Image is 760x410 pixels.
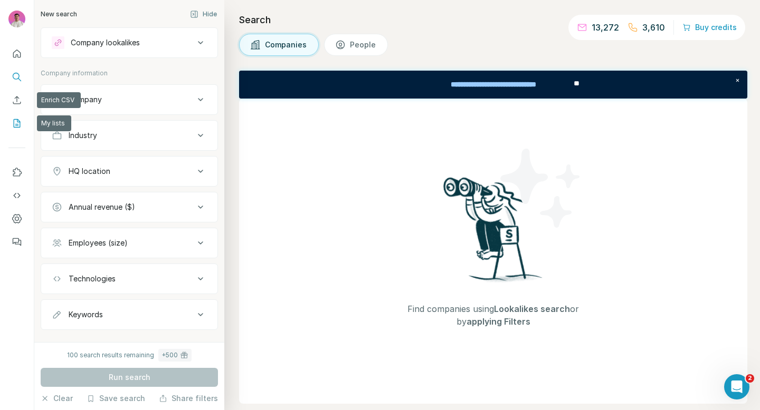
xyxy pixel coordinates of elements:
[8,209,25,228] button: Dashboard
[41,393,73,404] button: Clear
[724,374,749,399] iframe: Intercom live chat
[8,114,25,133] button: My lists
[69,202,135,212] div: Annual revenue ($)
[71,37,140,48] div: Company lookalikes
[8,232,25,251] button: Feedback
[41,9,77,19] div: New search
[8,44,25,63] button: Quick start
[159,393,218,404] button: Share filters
[41,266,217,291] button: Technologies
[41,302,217,327] button: Keywords
[8,67,25,86] button: Search
[161,350,178,360] div: + 500
[642,21,665,34] p: 3,610
[41,30,217,55] button: Company lookalikes
[69,309,103,320] div: Keywords
[494,304,570,314] span: Lookalikes search
[467,316,530,327] span: applying Filters
[183,6,224,22] button: Hide
[67,349,192,362] div: 100 search results remaining
[265,40,308,50] span: Companies
[239,71,747,99] iframe: Banner
[8,163,25,182] button: Use Surfe on LinkedIn
[682,20,737,35] button: Buy credits
[350,40,377,50] span: People
[41,159,217,184] button: HQ location
[8,11,25,27] img: Avatar
[69,166,110,177] div: HQ location
[41,194,217,220] button: Annual revenue ($)
[41,87,217,112] button: Company
[69,130,97,141] div: Industry
[398,302,588,328] span: Find companies using or by
[746,374,754,383] span: 2
[592,21,619,34] p: 13,272
[69,274,116,284] div: Technologies
[41,123,217,148] button: Industry
[439,174,548,292] img: Surfe Illustration - Woman searching with binoculars
[8,91,25,110] button: Enrich CSV
[239,13,747,27] h4: Search
[8,186,25,205] button: Use Surfe API
[69,94,102,105] div: Company
[69,238,128,248] div: Employees (size)
[493,141,588,236] img: Surfe Illustration - Stars
[41,230,217,256] button: Employees (size)
[41,69,218,78] p: Company information
[87,393,145,404] button: Save search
